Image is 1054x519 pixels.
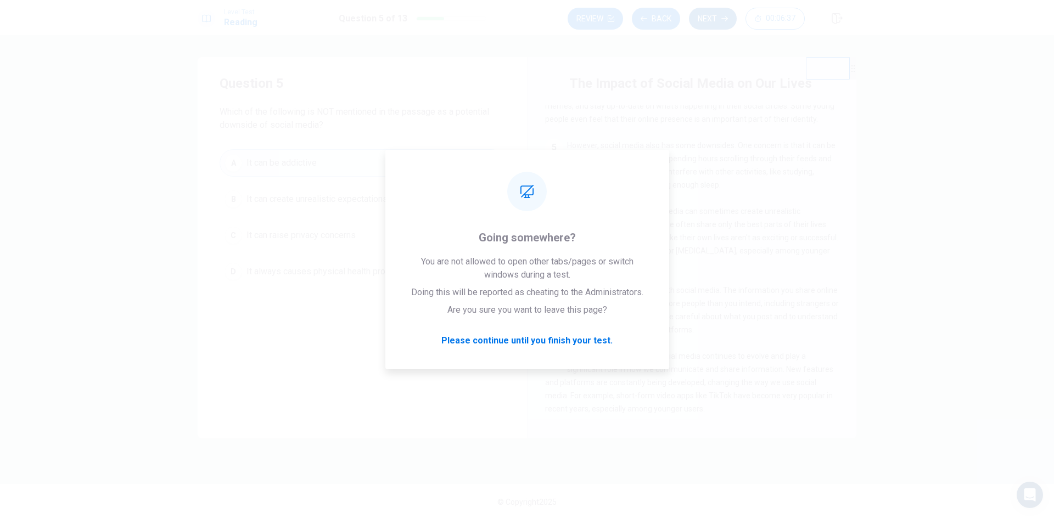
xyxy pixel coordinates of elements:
span: It always causes physical health problems [246,265,410,278]
button: Review [568,8,623,30]
div: 7 [545,284,563,301]
span: 00:06:37 [766,14,795,23]
div: 5 [545,139,563,156]
div: A [225,154,242,172]
span: It can raise privacy concerns [246,229,356,242]
button: DIt always causes physical health problems [220,258,505,285]
span: Which of the following is NOT mentioned in the passage as a potential downside of social media? [220,105,505,132]
button: Next [689,8,737,30]
button: 00:06:37 [745,8,805,30]
h4: The Impact of Social Media on Our Lives [569,75,812,92]
h1: Reading [224,16,257,29]
span: However, social media also has some downsides. One concern is that it can be addictive, with some... [545,141,836,189]
button: AIt can be addictive [220,149,505,177]
h4: Question 5 [220,75,505,92]
div: Open Intercom Messenger [1017,482,1043,508]
span: It can be addictive [246,156,317,170]
span: © Copyright 2025 [497,498,557,506]
button: Back [632,8,680,30]
span: Another issue is that social media can sometimes create unrealistic expectations about life. Peop... [545,207,838,268]
button: CIt can raise privacy concerns [220,222,505,249]
div: 8 [545,349,563,367]
button: BIt can create unrealistic expectations about life [220,185,505,213]
span: Privacy is another concern with social media. The information you share online can sometimes be s... [545,286,839,334]
div: B [225,190,242,208]
div: 6 [545,205,563,222]
div: D [225,263,242,280]
span: Level Test [224,8,257,16]
span: Despite these challenges, social media continues to evolve and play a significant role in how we ... [545,352,833,413]
span: It can create unrealistic expectations about life [246,193,426,206]
h1: Question 5 of 13 [339,12,407,25]
div: C [225,227,242,244]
